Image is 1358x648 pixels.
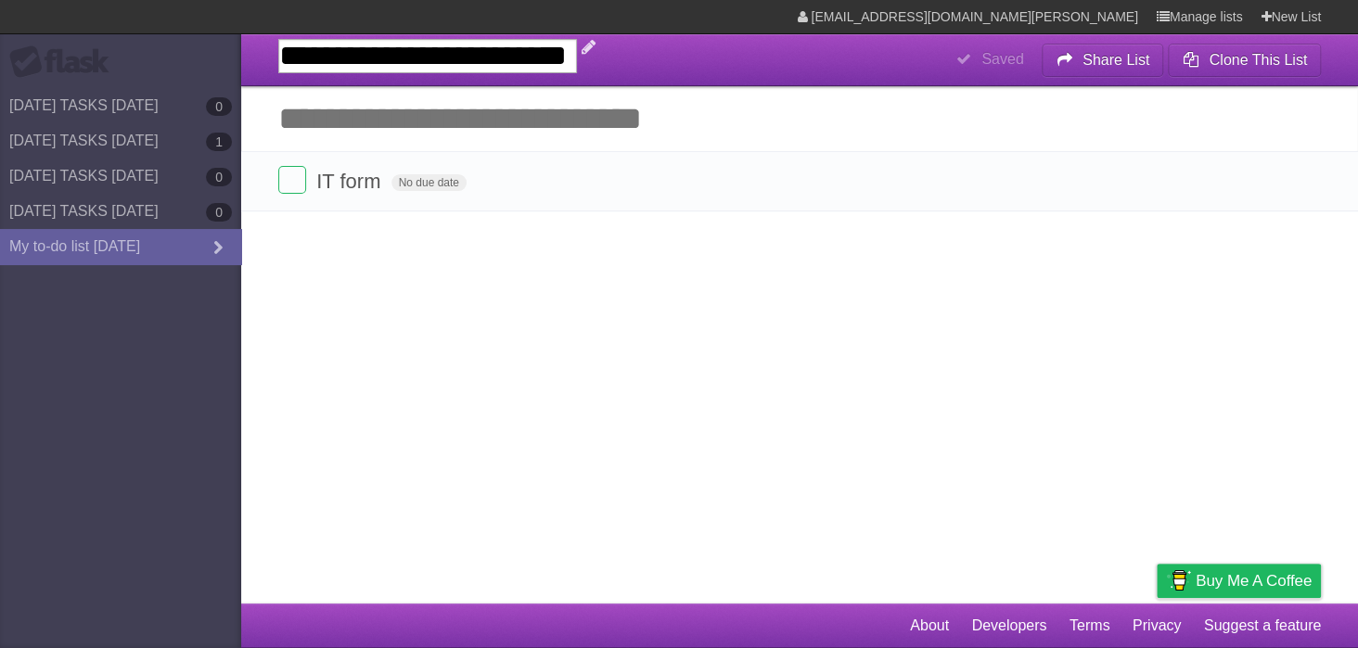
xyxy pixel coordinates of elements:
[9,45,121,79] div: Flask
[206,97,232,116] b: 0
[278,166,306,194] label: Done
[1168,44,1321,77] button: Clone This List
[391,174,467,191] span: No due date
[1042,44,1164,77] button: Share List
[981,51,1023,67] b: Saved
[206,168,232,186] b: 0
[971,608,1046,643] a: Developers
[1133,608,1181,643] a: Privacy
[1157,564,1321,598] a: Buy me a coffee
[206,133,232,151] b: 1
[910,608,949,643] a: About
[206,203,232,222] b: 0
[1196,565,1312,597] span: Buy me a coffee
[1209,52,1307,68] b: Clone This List
[1204,608,1321,643] a: Suggest a feature
[1166,565,1191,596] img: Buy me a coffee
[1070,608,1110,643] a: Terms
[1083,52,1149,68] b: Share List
[316,170,385,193] span: IT form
